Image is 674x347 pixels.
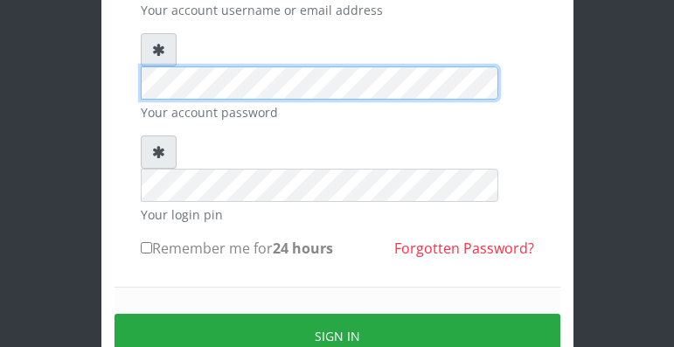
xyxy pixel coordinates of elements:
b: 24 hours [273,239,333,258]
input: Remember me for24 hours [141,242,152,253]
small: Your account username or email address [141,1,534,19]
small: Your account password [141,103,534,121]
a: Forgotten Password? [394,239,534,258]
small: Your login pin [141,205,534,224]
label: Remember me for [141,238,333,259]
